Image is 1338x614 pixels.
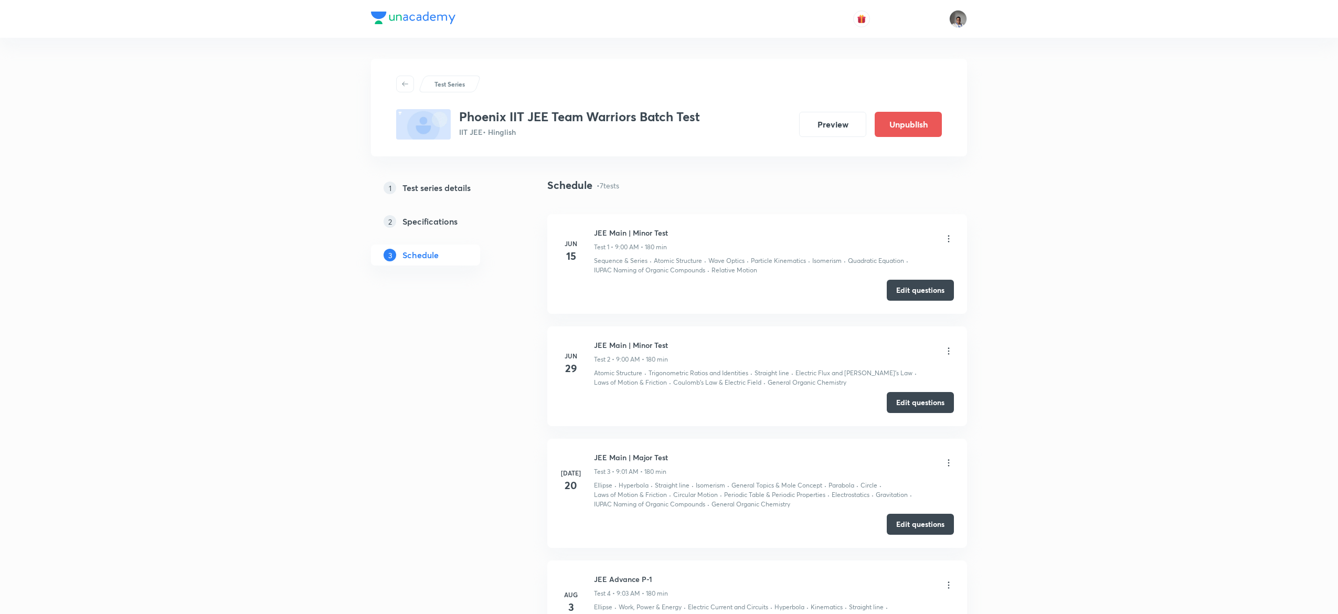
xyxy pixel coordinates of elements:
[594,266,705,275] p: IUPAC Naming of Organic Compounds
[594,368,642,378] p: Atomic Structure
[829,481,854,490] p: Parabola
[844,256,846,266] div: ·
[688,602,768,612] p: Electric Current and Circuits
[594,574,668,585] h6: JEE Advance P-1
[856,481,858,490] div: ·
[669,490,671,500] div: ·
[872,490,874,500] div: ·
[560,248,581,264] h4: 15
[747,256,749,266] div: ·
[812,256,842,266] p: Isomerism
[619,602,682,612] p: Work, Power & Energy
[655,481,689,490] p: Straight line
[396,109,451,140] img: fallback-thumbnail.png
[849,602,884,612] p: Straight line
[704,256,706,266] div: ·
[459,109,700,124] h3: Phoenix IIT JEE Team Warriors Batch Test
[594,256,647,266] p: Sequence & Series
[886,602,888,612] div: ·
[614,602,617,612] div: ·
[707,266,709,275] div: ·
[434,79,465,89] p: Test Series
[799,112,866,137] button: Preview
[673,378,761,387] p: Coulomb's Law & Electric Field
[560,239,581,248] h6: Jun
[560,478,581,493] h4: 20
[696,481,725,490] p: Isomerism
[712,500,790,509] p: General Organic Chemistry
[727,481,729,490] div: ·
[594,602,612,612] p: Ellipse
[594,340,668,351] h6: JEE Main | Minor Test
[560,361,581,376] h4: 29
[384,249,396,261] p: 3
[791,368,793,378] div: ·
[724,490,825,500] p: Periodic Table & Periodic Properties
[371,12,455,27] a: Company Logo
[811,602,843,612] p: Kinematics
[712,266,757,275] p: Relative Motion
[876,490,908,500] p: Gravitation
[384,182,396,194] p: 1
[887,280,954,301] button: Edit questions
[853,10,870,27] button: avatar
[861,481,877,490] p: Circle
[910,490,912,500] div: ·
[707,500,709,509] div: ·
[673,490,718,500] p: Circular Motion
[402,249,439,261] h5: Schedule
[594,227,668,238] h6: JEE Main | Minor Test
[594,242,667,252] p: Test 1 • 9:00 AM • 180 min
[594,500,705,509] p: IUPAC Naming of Organic Compounds
[751,256,806,266] p: Particle Kinematics
[597,180,619,191] p: • 7 tests
[644,368,646,378] div: ·
[875,112,942,137] button: Unpublish
[560,468,581,478] h6: [DATE]
[594,467,666,477] p: Test 3 • 9:01 AM • 180 min
[827,490,830,500] div: ·
[402,182,471,194] h5: Test series details
[371,177,514,198] a: 1Test series details
[594,452,668,463] h6: JEE Main | Major Test
[594,378,667,387] p: Laws of Motion & Friction
[879,481,882,490] div: ·
[832,490,869,500] p: Electrostatics
[824,481,826,490] div: ·
[614,481,617,490] div: ·
[402,215,458,228] h5: Specifications
[915,368,917,378] div: ·
[594,481,612,490] p: Ellipse
[371,12,455,24] img: Company Logo
[547,177,592,193] h4: Schedule
[619,481,649,490] p: Hyperbola
[594,589,668,598] p: Test 4 • 9:03 AM • 180 min
[669,378,671,387] div: ·
[654,256,702,266] p: Atomic Structure
[560,590,581,599] h6: Aug
[887,392,954,413] button: Edit questions
[684,602,686,612] div: ·
[594,355,668,364] p: Test 2 • 9:00 AM • 180 min
[949,10,967,28] img: Vikram Mathur
[845,602,847,612] div: ·
[459,126,700,137] p: IIT JEE • Hinglish
[770,602,772,612] div: ·
[594,490,667,500] p: Laws of Motion & Friction
[692,481,694,490] div: ·
[651,481,653,490] div: ·
[650,256,652,266] div: ·
[906,256,908,266] div: ·
[857,14,866,24] img: avatar
[808,256,810,266] div: ·
[763,378,766,387] div: ·
[795,368,912,378] p: Electric Flux and [PERSON_NAME]'s Law
[768,378,846,387] p: General Organic Chemistry
[887,514,954,535] button: Edit questions
[720,490,722,500] div: ·
[755,368,789,378] p: Straight line
[708,256,745,266] p: Wave Optics
[848,256,904,266] p: Quadratic Equation
[384,215,396,228] p: 2
[750,368,752,378] div: ·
